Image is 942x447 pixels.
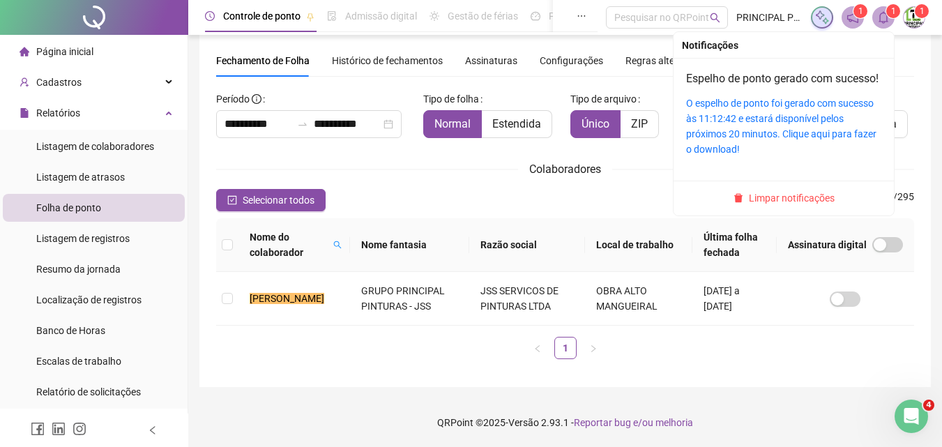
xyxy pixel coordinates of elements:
span: Normal [434,117,471,130]
span: Banco de Horas [36,325,105,336]
span: 1 [920,6,925,16]
span: Listagem de colaboradores [36,141,154,152]
span: Painel do DP [549,10,603,22]
span: search [333,241,342,249]
td: [DATE] a [DATE] [692,272,777,326]
span: 1 [891,6,896,16]
td: OBRA ALTO MANGUEIRAL [585,272,692,326]
span: Gestão de férias [448,10,518,22]
span: Admissão digital [345,10,417,22]
span: linkedin [52,422,66,436]
span: clock-circle [205,11,215,21]
span: notification [846,11,859,24]
span: Colaboradores [529,162,601,176]
span: Versão [508,417,539,428]
span: right [589,344,598,353]
sup: 1 [853,4,867,18]
span: info-circle [252,94,261,104]
span: Período [216,93,250,105]
td: JSS SERVICOS DE PINTURAS LTDA [469,272,585,326]
span: sun [430,11,439,21]
span: Histórico de fechamentos [332,55,443,66]
span: Resumo da jornada [36,264,121,275]
span: Cadastros [36,77,82,88]
li: Página anterior [526,337,549,359]
a: Espelho de ponto gerado com sucesso! [686,72,879,85]
span: left [533,344,542,353]
span: file-done [327,11,337,21]
span: to [297,119,308,130]
span: instagram [73,422,86,436]
span: dashboard [531,11,540,21]
span: Relatórios [36,107,80,119]
span: ellipsis [577,11,586,21]
button: Limpar notificações [728,190,840,206]
span: 1 [858,6,863,16]
th: Local de trabalho [585,218,692,272]
li: 1 [554,337,577,359]
span: ZIP [631,117,648,130]
button: right [582,337,605,359]
div: Notificações [682,38,886,53]
span: Folha de ponto [36,202,101,213]
iframe: Intercom live chat [895,400,928,433]
span: search [331,227,344,263]
button: left [526,337,549,359]
span: home [20,47,29,56]
span: file [20,108,29,118]
span: swap-right [297,119,308,130]
a: 1 [555,338,576,358]
img: sparkle-icon.fc2bf0ac1784a2077858766a79e2daf3.svg [814,10,830,25]
span: bell [877,11,890,24]
th: Última folha fechada [692,218,777,272]
footer: QRPoint © 2025 - 2.93.1 - [188,398,942,447]
td: GRUPO PRINCIPAL PINTURAS - JSS [350,272,469,326]
span: Limpar notificações [749,190,835,206]
span: Tipo de arquivo [570,91,637,107]
span: Página inicial [36,46,93,57]
button: Selecionar todos [216,189,326,211]
span: Listagem de atrasos [36,172,125,183]
span: Configurações [540,56,603,66]
span: Fechamento de Folha [216,55,310,66]
span: PRINCIPAL PINTURAS LTDA [736,10,803,25]
span: left [148,425,158,435]
span: check-square [227,195,237,205]
span: Localização de registros [36,294,142,305]
span: Listagem de registros [36,233,130,244]
span: Regras alteradas [625,56,699,66]
span: Controle de ponto [223,10,301,22]
span: Reportar bug e/ou melhoria [574,417,693,428]
span: Estendida [492,117,541,130]
span: Assinaturas [465,56,517,66]
span: delete [734,193,743,203]
span: 4 [923,400,934,411]
sup: Atualize o seu contato no menu Meus Dados [915,4,929,18]
th: Razão social [469,218,585,272]
span: Assinatura digital [788,237,867,252]
span: pushpin [306,13,314,21]
span: Escalas de trabalho [36,356,121,367]
span: search [710,13,720,23]
a: O espelho de ponto foi gerado com sucesso às 11:12:42 e estará disponível pelos próximos 20 minut... [686,98,876,155]
sup: 1 [886,4,900,18]
th: Nome fantasia [350,218,469,272]
span: Selecionar todos [243,192,314,208]
span: Tipo de folha [423,91,479,107]
span: Relatório de solicitações [36,386,141,397]
mark: [PERSON_NAME] [250,293,324,304]
span: user-add [20,77,29,87]
span: Único [582,117,609,130]
img: 8319 [904,7,925,28]
span: Nome do colaborador [250,229,328,260]
li: Próxima página [582,337,605,359]
span: facebook [31,422,45,436]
